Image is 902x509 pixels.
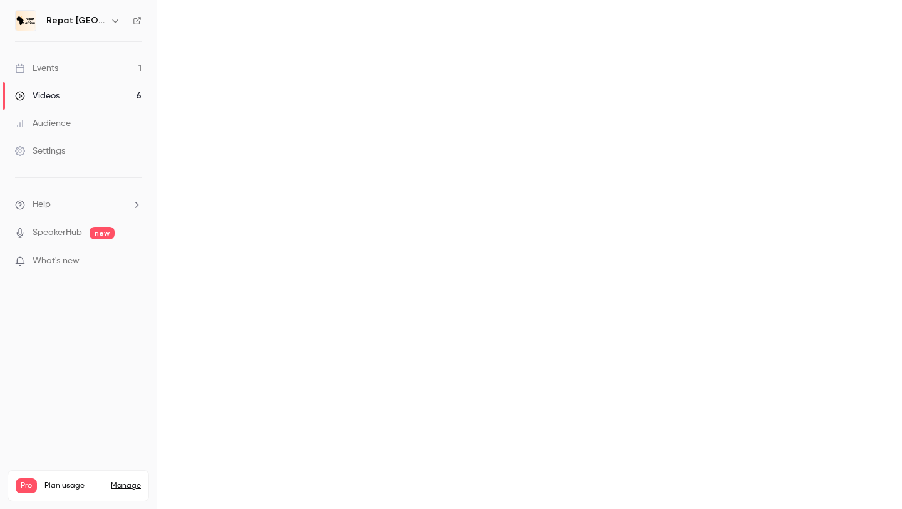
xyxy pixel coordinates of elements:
a: SpeakerHub [33,226,82,239]
img: Repat Africa [16,11,36,31]
li: help-dropdown-opener [15,198,142,211]
span: What's new [33,255,80,268]
a: Manage [111,481,141,491]
span: Help [33,198,51,211]
span: new [90,227,115,239]
span: Plan usage [44,481,103,491]
div: Videos [15,90,60,102]
div: Events [15,62,58,75]
h6: Repat [GEOGRAPHIC_DATA] [46,14,105,27]
span: Pro [16,478,37,493]
div: Audience [15,117,71,130]
div: Settings [15,145,65,157]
